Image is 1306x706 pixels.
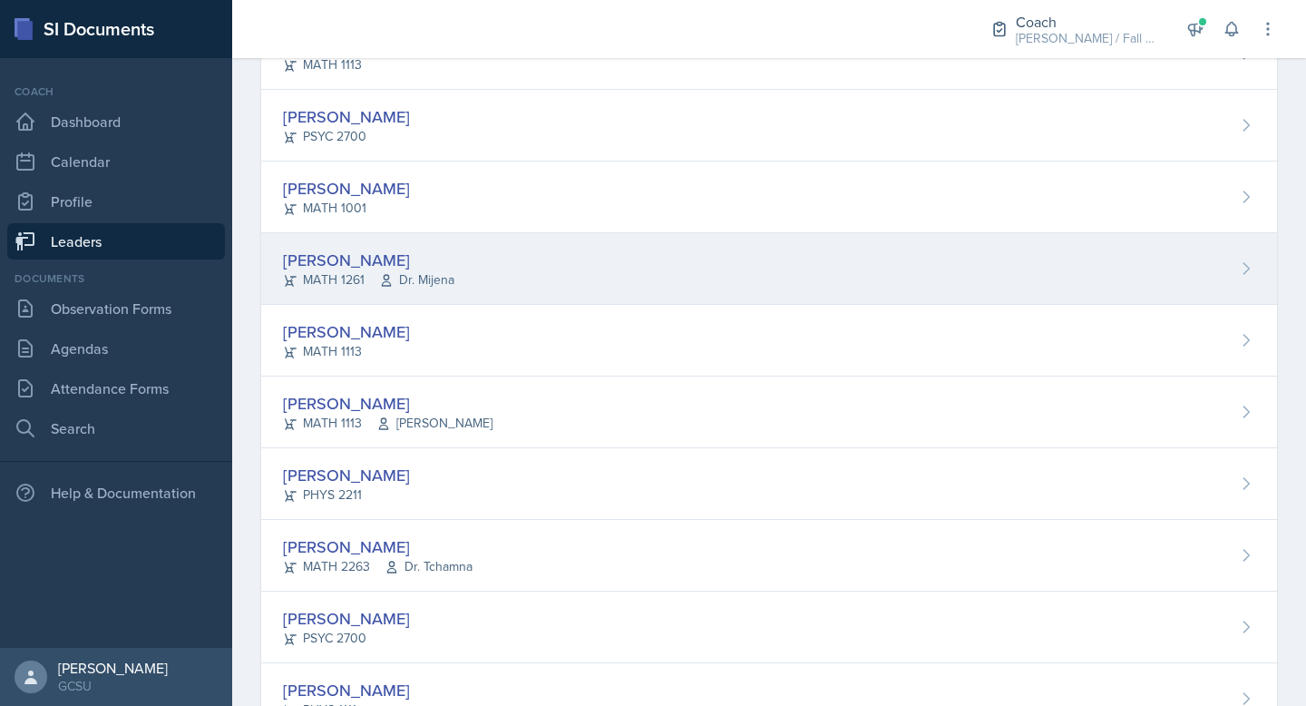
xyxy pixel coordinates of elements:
[283,55,410,74] div: MATH 1113
[7,410,225,446] a: Search
[1016,11,1161,33] div: Coach
[283,319,410,344] div: [PERSON_NAME]
[261,520,1277,592] a: [PERSON_NAME] MATH 2263Dr. Tchamna
[283,248,454,272] div: [PERSON_NAME]
[7,223,225,260] a: Leaders
[283,678,410,702] div: [PERSON_NAME]
[283,414,492,433] div: MATH 1113
[7,475,225,511] div: Help & Documentation
[283,463,410,487] div: [PERSON_NAME]
[283,127,410,146] div: PSYC 2700
[283,629,410,648] div: PSYC 2700
[7,270,225,287] div: Documents
[1016,29,1161,48] div: [PERSON_NAME] / Fall 2025
[7,183,225,220] a: Profile
[379,270,454,289] span: Dr. Mijena
[283,557,473,576] div: MATH 2263
[385,557,473,576] span: Dr. Tchamna
[283,485,410,505] div: PHYS 2211
[261,448,1277,520] a: [PERSON_NAME] PHYS 2211
[261,90,1277,162] a: [PERSON_NAME] PSYC 2700
[7,370,225,407] a: Attendance Forms
[58,659,168,677] div: [PERSON_NAME]
[283,606,410,631] div: [PERSON_NAME]
[283,534,473,559] div: [PERSON_NAME]
[261,305,1277,377] a: [PERSON_NAME] MATH 1113
[7,103,225,140] a: Dashboard
[283,270,454,289] div: MATH 1261
[376,414,492,433] span: [PERSON_NAME]
[283,391,492,416] div: [PERSON_NAME]
[283,104,410,129] div: [PERSON_NAME]
[283,176,410,201] div: [PERSON_NAME]
[261,162,1277,233] a: [PERSON_NAME] MATH 1001
[58,677,168,695] div: GCSU
[7,290,225,327] a: Observation Forms
[283,199,410,218] div: MATH 1001
[7,83,225,100] div: Coach
[7,330,225,367] a: Agendas
[7,143,225,180] a: Calendar
[261,377,1277,448] a: [PERSON_NAME] MATH 1113[PERSON_NAME]
[261,592,1277,663] a: [PERSON_NAME] PSYC 2700
[283,342,410,361] div: MATH 1113
[261,233,1277,305] a: [PERSON_NAME] MATH 1261Dr. Mijena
